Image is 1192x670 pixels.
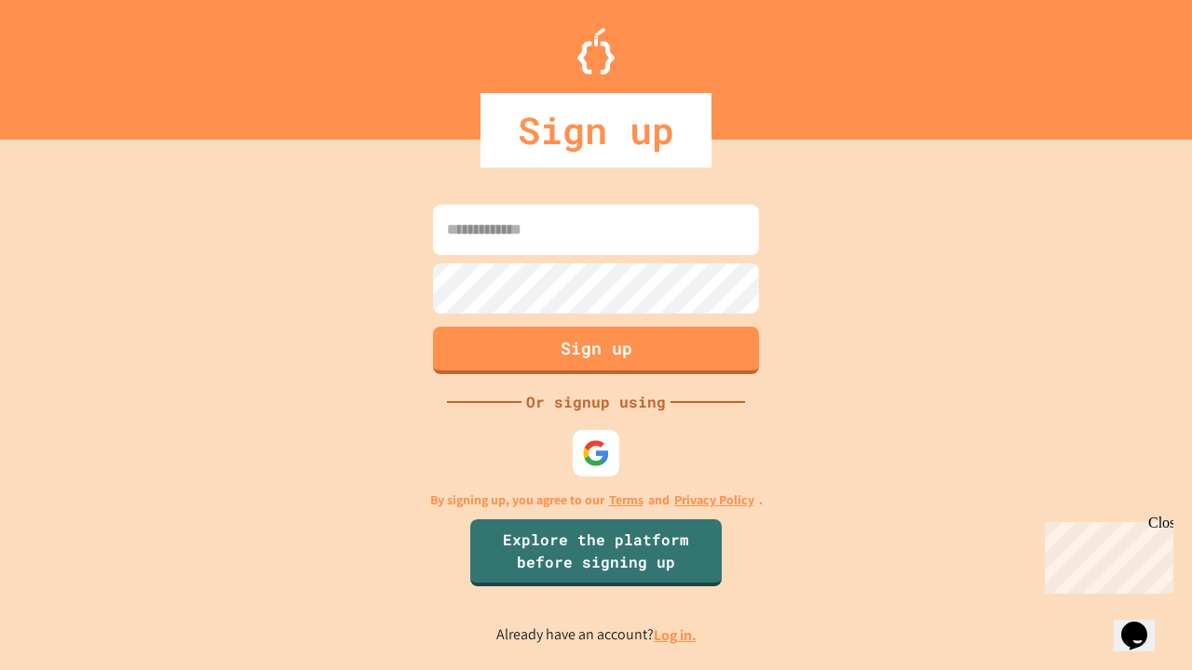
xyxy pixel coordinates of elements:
[1037,515,1173,594] iframe: chat widget
[7,7,129,118] div: Chat with us now!Close
[433,327,759,374] button: Sign up
[582,439,610,467] img: google-icon.svg
[577,28,615,74] img: Logo.svg
[481,93,711,167] div: Sign up
[470,519,722,586] a: Explore the platform before signing up
[674,490,754,510] a: Privacy Policy
[609,490,643,510] a: Terms
[430,490,763,510] p: By signing up, you agree to our and .
[496,623,697,647] p: Already have an account?
[654,625,697,645] a: Log in.
[1114,596,1173,651] iframe: chat widget
[521,391,670,413] div: Or signup using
